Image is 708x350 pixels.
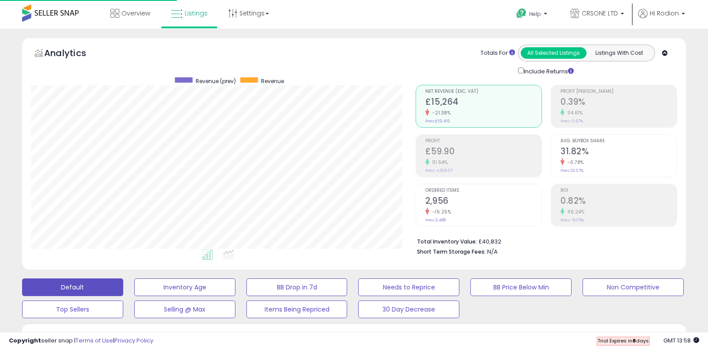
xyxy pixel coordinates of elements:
li: £40,832 [417,236,670,246]
span: Trial Expires in days [598,337,649,344]
button: All Selected Listings [521,47,587,59]
button: Inventory Age [134,278,235,296]
h2: £59.90 [425,146,541,158]
span: Net Revenue (Exc. VAT) [425,89,541,94]
span: CRSONE LTD [582,9,618,18]
small: -15.25% [429,209,451,215]
a: Hi Rodion [638,9,685,29]
span: Hi Rodion [650,9,679,18]
button: Non Competitive [583,278,684,296]
button: BB Drop in 7d [246,278,348,296]
small: 116.24% [564,209,585,215]
p: Listing States: [575,330,686,339]
span: N/A [487,247,498,256]
button: Top Sellers [22,301,123,318]
i: Get Help [516,8,527,19]
small: -21.38% [429,110,451,116]
a: Privacy Policy [114,336,153,345]
button: Listings With Cost [586,47,652,59]
div: Include Returns [511,66,584,76]
b: Total Inventory Value: [417,238,477,245]
small: -0.78% [564,159,584,166]
h2: £15,264 [425,97,541,109]
b: 8 [632,337,636,344]
span: Profit [425,139,541,144]
h2: 0.82% [560,196,677,208]
small: Prev: -2.67% [560,118,583,124]
strong: Copyright [9,336,41,345]
button: Needs to Reprice [358,278,459,296]
div: seller snap | | [9,337,153,345]
span: 2025-08-17 13:58 GMT [663,336,699,345]
button: BB Price Below Min [470,278,572,296]
button: Default [22,278,123,296]
h5: Analytics [44,47,103,61]
a: Terms of Use [76,336,113,345]
button: 30 Day Decrease [358,301,459,318]
span: Avg. Buybox Share [560,139,677,144]
a: Help [509,1,556,29]
span: Revenue (prev) [196,77,236,85]
small: 114.61% [564,110,583,116]
span: Profit [PERSON_NAME] [560,89,677,94]
span: ROI [560,188,677,193]
small: Prev: -5.05% [560,217,584,223]
small: Prev: -£519.07 [425,168,453,173]
h2: 2,956 [425,196,541,208]
span: Help [529,10,541,18]
b: Short Term Storage Fees: [417,248,486,255]
span: Overview [121,9,150,18]
span: Ordered Items [425,188,541,193]
span: Revenue [261,77,284,85]
span: Listings [185,9,208,18]
h2: 31.82% [560,146,677,158]
small: 111.54% [429,159,448,166]
small: Prev: 3,488 [425,217,446,223]
button: Selling @ Max [134,301,235,318]
button: Items Being Repriced [246,301,348,318]
small: Prev: £19,416 [425,118,450,124]
small: Prev: 32.07% [560,168,583,173]
h2: 0.39% [560,97,677,109]
div: Totals For [481,49,515,57]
